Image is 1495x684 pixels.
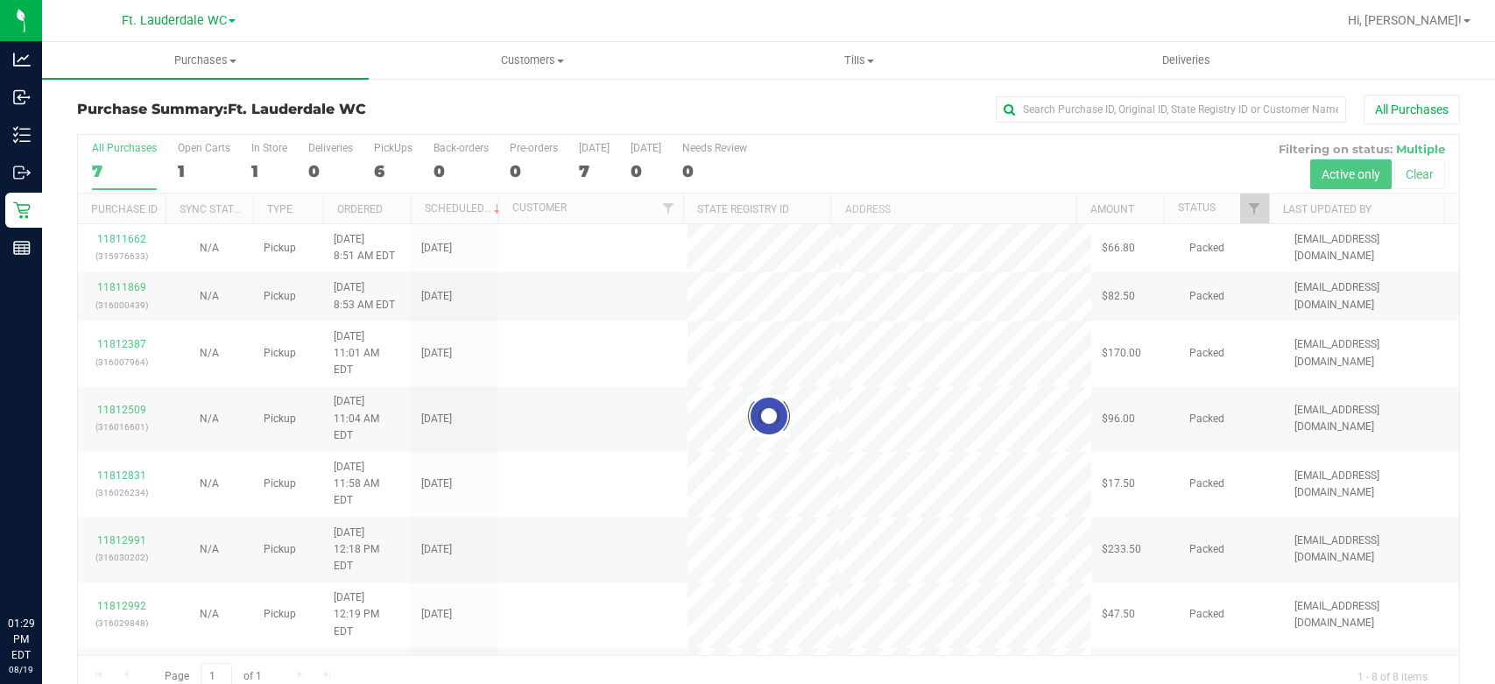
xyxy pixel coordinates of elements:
[13,239,31,257] inline-svg: Reports
[697,53,1022,68] span: Tills
[370,53,695,68] span: Customers
[77,102,538,117] h3: Purchase Summary:
[228,101,366,117] span: Ft. Lauderdale WC
[696,42,1023,79] a: Tills
[13,126,31,144] inline-svg: Inventory
[8,616,34,663] p: 01:29 PM EDT
[13,201,31,219] inline-svg: Retail
[1364,95,1460,124] button: All Purchases
[13,164,31,181] inline-svg: Outbound
[42,42,369,79] a: Purchases
[1348,13,1462,27] span: Hi, [PERSON_NAME]!
[52,541,73,562] iframe: Resource center unread badge
[13,88,31,106] inline-svg: Inbound
[1023,42,1350,79] a: Deliveries
[13,51,31,68] inline-svg: Analytics
[996,96,1346,123] input: Search Purchase ID, Original ID, State Registry ID or Customer Name...
[8,663,34,676] p: 08/19
[122,13,227,28] span: Ft. Lauderdale WC
[42,53,369,68] span: Purchases
[369,42,695,79] a: Customers
[1139,53,1234,68] span: Deliveries
[18,544,70,596] iframe: Resource center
